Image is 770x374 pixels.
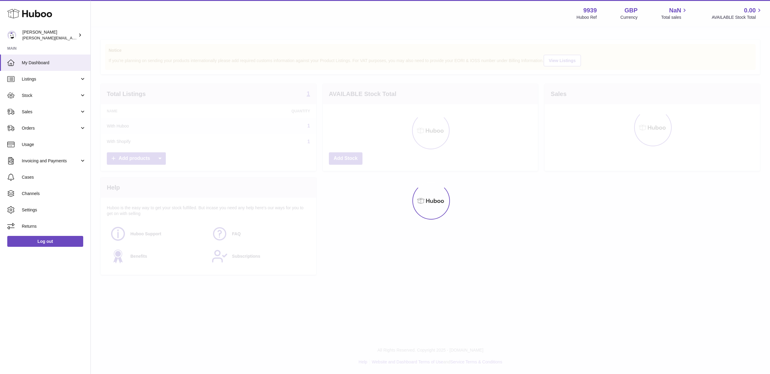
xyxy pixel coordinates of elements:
[7,31,16,40] img: tommyhardy@hotmail.com
[669,6,681,15] span: NaN
[621,15,638,20] div: Currency
[22,191,86,197] span: Channels
[22,223,86,229] span: Returns
[22,174,86,180] span: Cases
[22,60,86,66] span: My Dashboard
[22,29,77,41] div: [PERSON_NAME]
[624,6,637,15] strong: GBP
[744,6,756,15] span: 0.00
[661,15,688,20] span: Total sales
[661,6,688,20] a: NaN Total sales
[583,6,597,15] strong: 9939
[22,125,80,131] span: Orders
[22,35,121,40] span: [PERSON_NAME][EMAIL_ADDRESS][DOMAIN_NAME]
[22,93,80,98] span: Stock
[22,142,86,147] span: Usage
[22,76,80,82] span: Listings
[22,109,80,115] span: Sales
[577,15,597,20] div: Huboo Ref
[22,158,80,164] span: Invoicing and Payments
[712,6,763,20] a: 0.00 AVAILABLE Stock Total
[712,15,763,20] span: AVAILABLE Stock Total
[22,207,86,213] span: Settings
[7,236,83,247] a: Log out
